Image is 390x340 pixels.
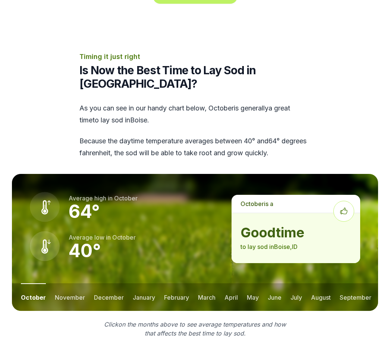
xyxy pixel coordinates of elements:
button: july [290,284,302,311]
span: october [208,105,234,112]
button: november [55,284,85,311]
button: september [340,284,371,311]
div: As you can see in our handy chart below, is generally a great time to lay sod in Boise . [79,103,311,159]
p: Click on the months above to see average temperatures and how that affects the best time to lay sod. [100,320,290,338]
h2: Is Now the Best Time to Lay Sod in [GEOGRAPHIC_DATA]? [79,64,311,91]
button: may [247,284,259,311]
p: Average high in [69,194,138,203]
button: january [133,284,155,311]
strong: good time [240,225,351,240]
button: october [21,284,46,311]
span: october [114,195,138,202]
strong: 64 ° [69,201,100,223]
button: april [224,284,238,311]
p: Timing it just right [79,52,311,62]
button: august [311,284,331,311]
span: october [112,234,136,241]
p: to lay sod in Boise , ID [240,243,351,252]
button: february [164,284,189,311]
button: june [268,284,282,311]
span: october [240,200,264,208]
p: is a [232,195,360,213]
p: Average low in [69,233,136,242]
strong: 40 ° [69,240,101,262]
button: december [94,284,124,311]
p: Because the daytime temperature averages between 40 ° and 64 ° degrees fahrenheit, the sod will b... [79,135,311,159]
button: march [198,284,216,311]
